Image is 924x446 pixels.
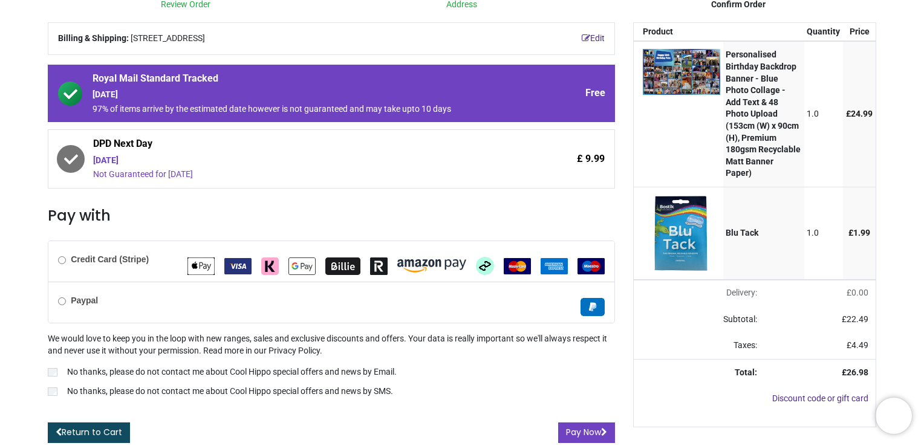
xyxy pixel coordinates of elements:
[634,23,723,41] th: Product
[397,260,466,270] span: Amazon Pay
[58,297,66,305] input: Paypal
[224,260,252,270] span: VISA
[48,333,615,399] div: We would love to keep you in the loop with new ranges, sales and exclusive discounts and offers. ...
[370,260,388,270] span: Revolut Pay
[370,257,388,275] img: Revolut Pay
[643,49,720,94] img: pppWWgAAAAZJREFUAwB+Jld8rQtwFwAAAABJRU5ErkJggg==
[853,228,870,238] span: 1.99
[325,257,360,275] img: Billie
[851,288,868,297] span: 0.00
[541,258,568,274] img: American Express
[582,33,605,45] a: Edit
[93,103,503,115] div: 97% of items arrive by the estimated date however is not guaranteed and may take upto 10 days
[846,109,873,118] span: £
[93,155,503,167] div: [DATE]
[93,89,503,101] div: [DATE]
[842,367,868,377] strong: £
[577,152,605,166] span: £ 9.99
[261,260,279,270] span: Klarna
[634,306,764,333] td: Subtotal:
[476,260,494,270] span: Afterpay Clearpay
[581,298,605,316] img: Paypal
[851,340,868,350] span: 4.49
[48,368,57,377] input: No thanks, please do not contact me about Cool Hippo special offers and news by Email.
[847,288,868,297] span: £
[93,137,503,154] span: DPD Next Day
[288,260,316,270] span: Google Pay
[261,257,279,275] img: Klarna
[67,386,393,398] p: No thanks, please do not contact me about Cool Hippo special offers and news by SMS.
[187,260,215,270] span: Apple Pay
[397,259,466,273] img: Amazon Pay
[131,33,205,45] span: [STREET_ADDRESS]
[585,86,605,100] span: Free
[71,296,98,305] b: Paypal
[187,257,215,275] img: Apple Pay
[93,169,503,181] div: Not Guaranteed for [DATE]
[634,332,764,359] td: Taxes:
[843,23,876,41] th: Price
[726,50,801,178] strong: Personalised Birthday Backdrop Banner - Blue Photo Collage - Add Text & 48 Photo Upload (153cm (W...
[848,228,870,238] span: £
[288,257,316,275] img: Google Pay
[58,256,66,264] input: Credit Card (Stripe)
[847,314,868,324] span: 22.49
[58,33,129,43] b: Billing & Shipping:
[876,398,912,434] iframe: Brevo live chat
[851,109,873,118] span: 24.99
[325,260,360,270] span: Billie
[807,227,840,239] div: 1.0
[735,367,757,377] strong: Total:
[558,422,615,443] button: Pay Now
[48,422,130,443] a: Return to Cart
[847,367,868,377] span: 26.98
[643,195,720,272] img: [BLU-TACK] Blu Tack
[772,393,868,403] a: Discount code or gift card
[504,258,531,274] img: MasterCard
[577,258,605,274] img: Maestro
[807,108,840,120] div: 1.0
[48,387,57,396] input: No thanks, please do not contact me about Cool Hippo special offers and news by SMS.
[634,280,764,306] td: Delivery will be updated after choosing a new delivery method
[476,257,494,275] img: Afterpay Clearpay
[504,260,531,270] span: MasterCard
[541,260,568,270] span: American Express
[577,260,605,270] span: Maestro
[93,72,503,89] span: Royal Mail Standard Tracked
[847,340,868,350] span: £
[804,23,844,41] th: Quantity
[726,228,758,238] strong: Blu Tack
[224,258,252,274] img: VISA
[581,302,605,311] span: Paypal
[842,314,868,324] span: £
[48,205,615,226] h3: Pay with
[71,254,149,264] b: Credit Card (Stripe)
[67,366,397,378] p: No thanks, please do not contact me about Cool Hippo special offers and news by Email.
